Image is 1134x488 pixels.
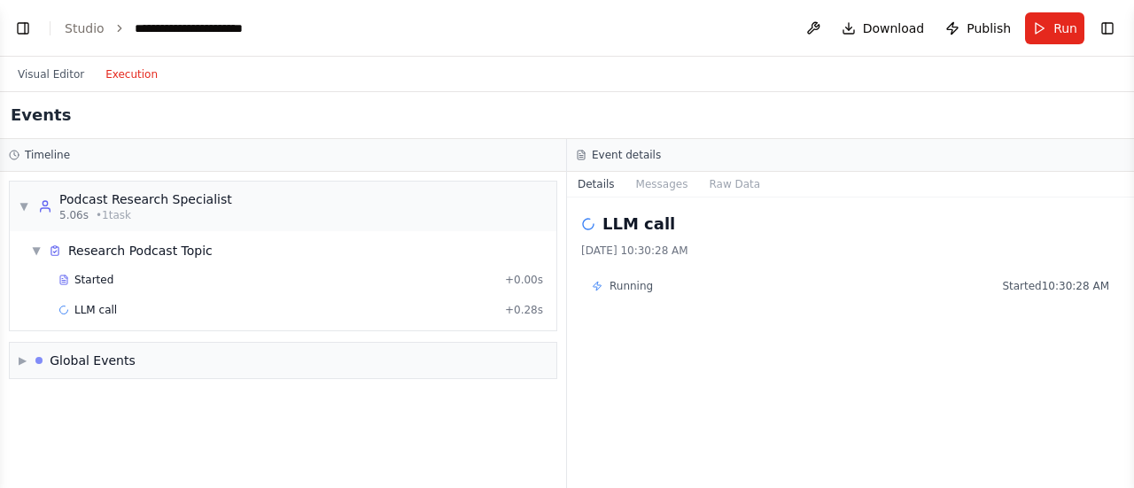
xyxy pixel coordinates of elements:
[1095,16,1120,41] button: Show right sidebar
[581,244,1120,258] div: [DATE] 10:30:28 AM
[625,172,699,197] button: Messages
[25,148,70,162] h3: Timeline
[11,16,35,41] button: Show left sidebar
[19,353,27,368] span: ▶
[592,148,661,162] h3: Event details
[59,208,89,222] span: 5.06s
[1002,279,1109,293] span: Started 10:30:28 AM
[610,279,653,293] span: Running
[65,19,243,37] nav: breadcrumb
[567,172,625,197] button: Details
[505,303,543,317] span: + 0.28s
[59,190,232,208] div: Podcast Research Specialist
[698,172,771,197] button: Raw Data
[74,303,117,317] span: LLM call
[50,352,136,369] div: Global Events
[938,12,1018,44] button: Publish
[11,103,71,128] h2: Events
[1025,12,1084,44] button: Run
[602,212,675,236] h2: LLM call
[1053,19,1077,37] span: Run
[967,19,1011,37] span: Publish
[835,12,932,44] button: Download
[31,244,42,258] span: ▼
[19,199,29,213] span: ▼
[96,208,131,222] span: • 1 task
[7,64,95,85] button: Visual Editor
[68,242,213,259] div: Research Podcast Topic
[95,64,168,85] button: Execution
[863,19,925,37] span: Download
[65,21,105,35] a: Studio
[74,273,113,287] span: Started
[505,273,543,287] span: + 0.00s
